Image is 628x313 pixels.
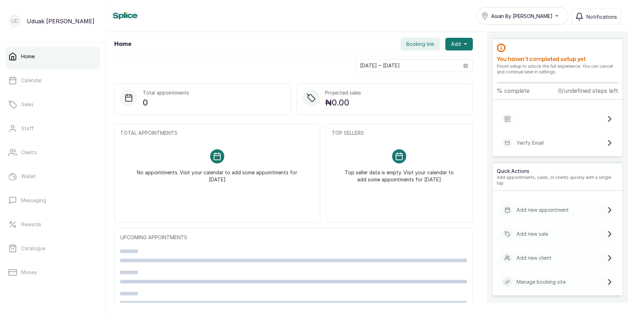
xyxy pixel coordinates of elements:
input: Select date [356,60,459,72]
a: Sales [6,95,100,114]
p: Quick Actions [497,168,618,175]
span: Add [451,41,461,48]
p: Add new sale [517,230,548,237]
p: TOP SELLERS [332,130,467,137]
a: Rewards [6,215,100,234]
p: Manage booking site [517,278,566,285]
p: Staff [21,125,34,132]
p: Clients [21,149,37,156]
a: Messaging [6,191,100,210]
a: Staff [6,119,100,138]
p: ₦0.00 [325,96,361,109]
p: Finish setup to unlock the full experience. You can cancel and continue later in settings. [497,64,618,75]
a: Reports [6,287,100,306]
span: Notifications [586,13,617,20]
p: Add appointments, sales, or clients quickly with a single tap. [497,175,618,186]
h2: You haven’t completed setup yet [497,55,618,64]
p: 0 [143,96,189,109]
p: Sales [21,101,33,108]
p: Money [21,269,37,276]
p: UD [11,18,18,25]
button: Asian By [PERSON_NAME] [477,7,568,25]
a: Money [6,263,100,282]
p: 0/undefined steps left [558,86,618,95]
p: Calendar [21,77,42,84]
span: Asian By [PERSON_NAME] [491,12,553,20]
p: Catalogue [21,245,45,252]
button: Booking link [401,38,440,50]
p: Verify Email [517,139,544,146]
p: Rewards [21,221,41,228]
p: Projected sales [325,89,361,96]
p: Messaging [21,197,46,204]
p: Add new appointment [517,206,569,213]
p: Add new client [517,254,551,261]
svg: calendar [463,63,468,68]
p: % complete [497,86,530,95]
p: Uduak [PERSON_NAME] [27,17,94,25]
h1: Home [114,40,131,48]
button: Notifications [571,8,621,25]
p: Total appointments [143,89,189,96]
a: Wallet [6,167,100,186]
p: No appointments. Visit your calendar to add some appointments for [DATE] [129,163,306,183]
p: Top seller data is empty. Visit your calendar to add some appointments for [DATE] [340,163,458,183]
a: Calendar [6,71,100,90]
a: Clients [6,143,100,162]
p: Wallet [21,173,36,180]
p: TOTAL APPOINTMENTS [120,130,314,137]
p: Home [21,53,35,60]
p: UPCOMING APPOINTMENTS [120,234,467,241]
a: Home [6,47,100,66]
button: Add [445,38,473,50]
a: Catalogue [6,239,100,258]
span: Booking link [406,41,434,48]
